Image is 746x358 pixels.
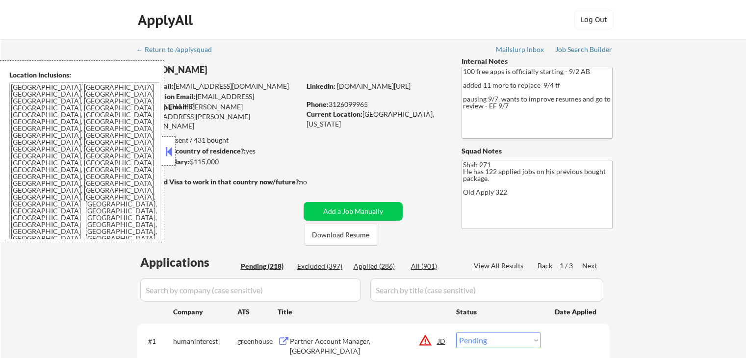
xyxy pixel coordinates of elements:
[307,100,445,109] div: 3126099965
[138,12,196,28] div: ApplyAll
[496,46,545,53] div: Mailslurp Inbox
[173,336,237,346] div: humaninterest
[354,261,403,271] div: Applied (286)
[278,307,447,317] div: Title
[307,110,362,118] strong: Current Location:
[137,157,300,167] div: $115,000
[138,92,300,111] div: [EMAIL_ADDRESS][DOMAIN_NAME]
[136,46,221,53] div: ← Return to /applysquad
[582,261,598,271] div: Next
[474,261,526,271] div: View All Results
[137,64,339,76] div: [PERSON_NAME]
[140,256,237,268] div: Applications
[462,146,613,156] div: Squad Notes
[307,100,329,108] strong: Phone:
[299,177,327,187] div: no
[136,46,221,55] a: ← Return to /applysquad
[305,224,377,246] button: Download Resume
[370,278,603,302] input: Search by title (case sensitive)
[137,135,300,145] div: 386 sent / 431 bought
[173,307,237,317] div: Company
[555,46,613,53] div: Job Search Builder
[241,261,290,271] div: Pending (218)
[307,109,445,128] div: [GEOGRAPHIC_DATA], [US_STATE]
[307,82,335,90] strong: LinkedIn:
[496,46,545,55] a: Mailslurp Inbox
[574,10,614,29] button: Log Out
[237,307,278,317] div: ATS
[137,102,300,131] div: [PERSON_NAME][EMAIL_ADDRESS][PERSON_NAME][DOMAIN_NAME]
[290,336,438,356] div: Partner Account Manager, [GEOGRAPHIC_DATA]
[237,336,278,346] div: greenhouse
[555,46,613,55] a: Job Search Builder
[138,81,300,91] div: [EMAIL_ADDRESS][DOMAIN_NAME]
[538,261,553,271] div: Back
[137,147,246,155] strong: Can work in country of residence?:
[560,261,582,271] div: 1 / 3
[137,146,297,156] div: yes
[337,82,411,90] a: [DOMAIN_NAME][URL]
[411,261,460,271] div: All (901)
[140,278,361,302] input: Search by company (case sensitive)
[304,202,403,221] button: Add a Job Manually
[462,56,613,66] div: Internal Notes
[418,333,432,347] button: warning_amber
[437,332,447,350] div: JD
[297,261,346,271] div: Excluded (397)
[137,178,301,186] strong: Will need Visa to work in that country now/future?:
[9,70,160,80] div: Location Inclusions:
[148,336,165,346] div: #1
[555,307,598,317] div: Date Applied
[456,303,540,320] div: Status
